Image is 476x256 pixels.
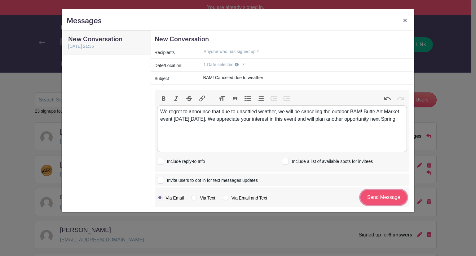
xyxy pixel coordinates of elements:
[68,43,146,50] div: [DATE] 21:35
[160,108,403,123] div: We regret to announce that due to unsettled weather, we will be canceling the outdoor BAM! Butte ...
[198,60,250,70] button: 1 Date selected
[254,95,267,103] button: Numbers
[267,95,280,103] button: Decrease Level
[360,190,407,205] input: Send Message
[280,95,293,103] button: Increase Level
[157,195,184,201] label: Via Email
[223,195,267,201] label: Via Email and Text
[289,158,373,165] div: Include a list of available spots for invitees
[196,95,209,103] button: Link
[165,158,205,165] div: Include reply-to Info
[151,61,195,70] div: Date/Location:
[198,47,265,56] button: Anyone who has signed up
[191,195,215,201] label: Via Text
[183,95,196,103] button: Strikethrough
[165,177,258,184] div: Invite users to opt in for text messages updates
[170,95,183,103] button: Italic
[151,48,195,57] div: Recipients
[241,95,254,103] button: Bullets
[155,36,410,43] h5: New Conversation
[198,73,409,83] input: Subject
[68,36,146,43] h5: New Conversation
[394,95,407,103] button: Redo
[157,95,170,103] button: Bold
[67,16,102,25] h3: Messages
[229,95,242,103] button: Quote
[216,95,229,103] button: Heading
[151,74,195,83] div: Subject
[381,95,394,103] button: Undo
[403,19,407,22] img: close_button-5f87c8562297e5c2d7936805f587ecaba9071eb48480494691a3f1689db116b3.svg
